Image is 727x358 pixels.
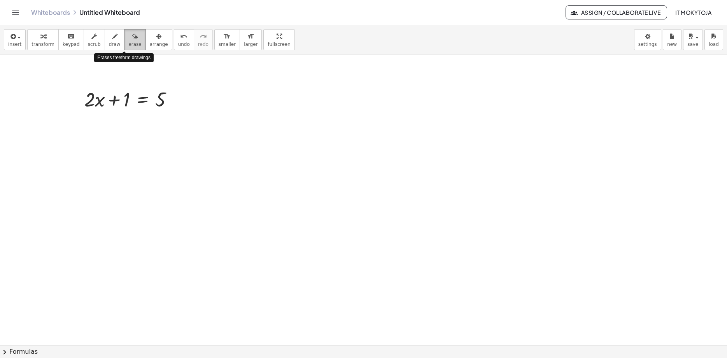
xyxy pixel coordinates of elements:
[263,29,294,50] button: fullscreen
[67,32,75,41] i: keyboard
[84,29,105,50] button: scrub
[32,42,54,47] span: transform
[94,53,154,62] div: Erases freeform drawings
[669,5,718,19] button: IT mokytoja
[31,9,70,16] a: Whiteboards
[634,29,661,50] button: settings
[198,42,208,47] span: redo
[150,42,168,47] span: arrange
[9,6,22,19] button: Toggle navigation
[240,29,262,50] button: format_sizelarger
[244,42,258,47] span: larger
[704,29,723,50] button: load
[145,29,172,50] button: arrange
[194,29,213,50] button: redoredo
[88,42,101,47] span: scrub
[223,32,231,41] i: format_size
[180,32,187,41] i: undo
[109,42,121,47] span: draw
[638,42,657,47] span: settings
[667,42,677,47] span: new
[709,42,719,47] span: load
[566,5,667,19] button: Assign / Collaborate Live
[247,32,254,41] i: format_size
[683,29,703,50] button: save
[124,29,145,50] button: erase
[200,32,207,41] i: redo
[128,42,141,47] span: erase
[663,29,681,50] button: new
[687,42,698,47] span: save
[178,42,190,47] span: undo
[58,29,84,50] button: keyboardkeypad
[174,29,194,50] button: undoundo
[105,29,125,50] button: draw
[268,42,290,47] span: fullscreen
[4,29,26,50] button: insert
[219,42,236,47] span: smaller
[675,9,711,16] span: IT mokytoja
[214,29,240,50] button: format_sizesmaller
[27,29,59,50] button: transform
[8,42,21,47] span: insert
[572,9,660,16] span: Assign / Collaborate Live
[63,42,80,47] span: keypad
